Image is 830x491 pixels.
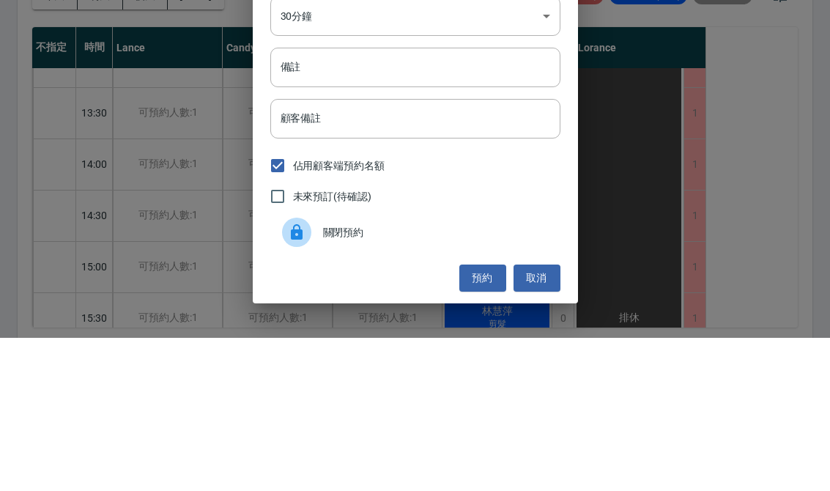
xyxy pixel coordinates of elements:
span: 關閉預約 [323,378,549,394]
label: 顧客電話 [281,40,316,51]
div: 30分鐘 [270,149,560,189]
label: 服務時長 [281,143,311,154]
span: 佔用顧客端預約名額 [293,311,385,327]
span: 未來預訂(待確認) [293,342,372,358]
button: 預約 [459,418,506,445]
div: 關閉預約 [270,365,560,406]
button: 取消 [514,418,560,445]
label: 顧客姓名 [281,92,316,103]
